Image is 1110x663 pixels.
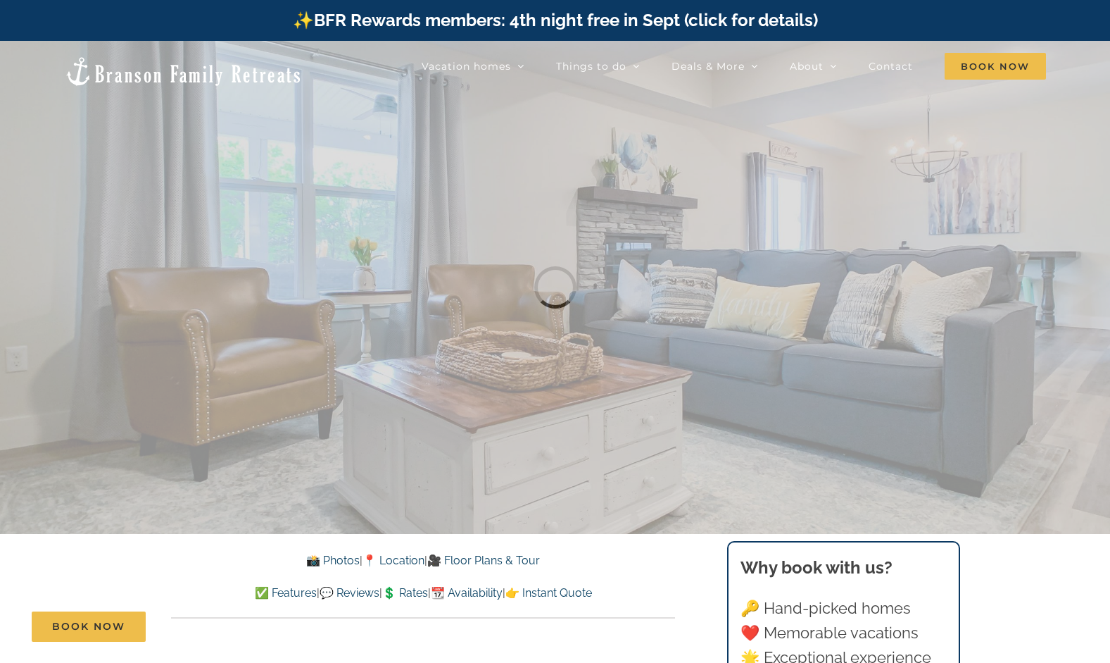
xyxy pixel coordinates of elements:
[255,586,317,600] a: ✅ Features
[52,621,125,633] span: Book Now
[556,61,626,71] span: Things to do
[556,52,640,80] a: Things to do
[869,61,913,71] span: Contact
[431,586,503,600] a: 📆 Availability
[790,61,824,71] span: About
[171,552,675,570] p: | |
[306,554,360,567] a: 📸 Photos
[362,554,424,567] a: 📍 Location
[671,61,745,71] span: Deals & More
[32,612,146,642] a: Book Now
[869,52,913,80] a: Contact
[422,52,1046,80] nav: Main Menu
[382,586,428,600] a: 💲 Rates
[740,555,946,581] h3: Why book with us?
[64,56,303,87] img: Branson Family Retreats Logo
[320,586,379,600] a: 💬 Reviews
[171,584,675,602] p: | | | |
[505,586,592,600] a: 👉 Instant Quote
[427,554,540,567] a: 🎥 Floor Plans & Tour
[945,53,1046,80] span: Book Now
[671,52,758,80] a: Deals & More
[790,52,837,80] a: About
[422,52,524,80] a: Vacation homes
[422,61,511,71] span: Vacation homes
[293,10,818,30] a: ✨BFR Rewards members: 4th night free in Sept (click for details)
